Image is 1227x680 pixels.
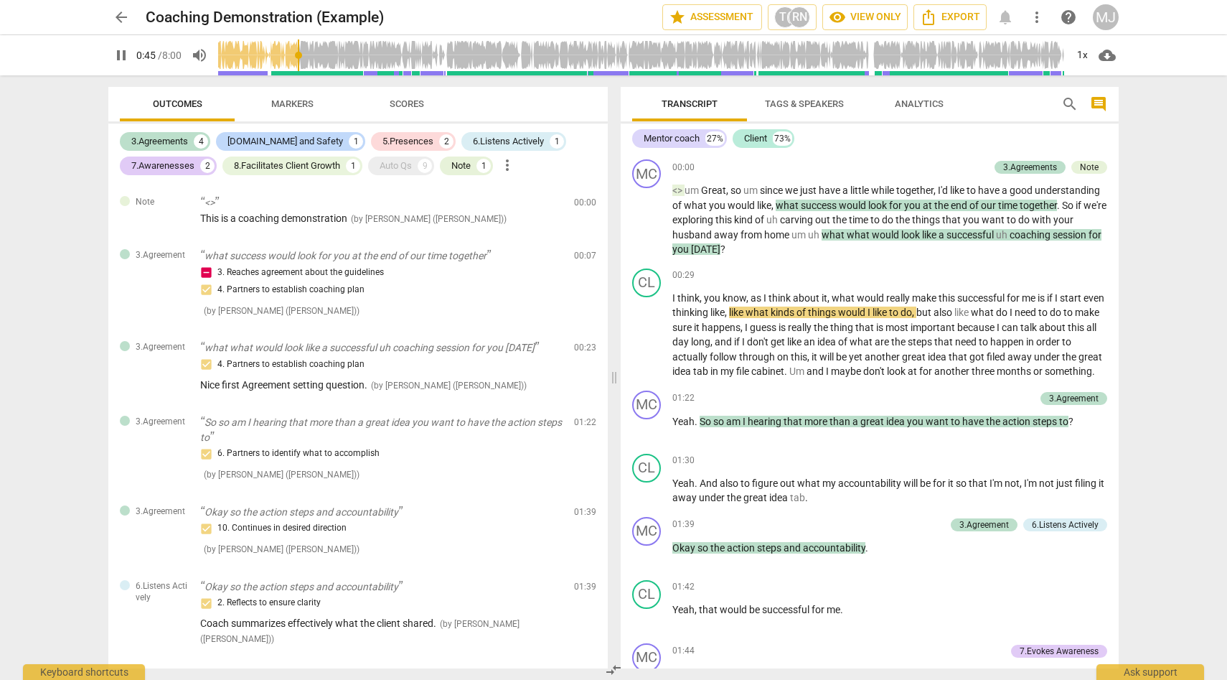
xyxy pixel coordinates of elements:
[923,200,934,211] span: at
[1083,200,1106,211] span: we're
[849,214,870,225] span: time
[751,365,784,377] span: cabinet
[1060,292,1083,304] span: start
[741,229,764,241] span: from
[574,197,596,209] span: 00:00
[957,322,997,333] span: because
[780,214,815,225] span: carving
[710,336,715,348] span: ,
[200,248,563,264] p: what success would look for you at the end of our time together
[672,269,695,281] span: 00:29
[672,351,710,363] span: actually
[981,200,998,211] span: our
[850,185,871,196] span: little
[847,229,872,241] span: what
[796,307,808,318] span: of
[743,185,760,196] span: Filler word
[942,214,963,225] span: that
[829,9,846,26] span: visibility
[672,292,677,304] span: I
[704,292,723,304] span: you
[1010,185,1035,196] span: good
[746,292,751,304] span: ,
[146,9,384,27] h2: Coaching Demonstration (Example)
[1061,96,1078,113] span: search
[885,322,911,333] span: most
[451,159,471,173] div: Note
[763,292,768,304] span: I
[701,185,726,196] span: Great
[1039,322,1068,333] span: about
[916,307,934,318] span: but
[1075,307,1099,318] span: make
[672,214,715,225] span: exploring
[729,307,746,318] span: like
[574,250,596,262] span: 00:07
[746,307,771,318] span: what
[473,134,544,149] div: 6.Listens Actively
[951,200,969,211] span: end
[723,292,746,304] span: know
[875,336,891,348] span: are
[499,157,516,174] span: more_vert
[922,229,939,241] span: like
[476,159,491,173] div: 1
[136,249,185,261] span: 3.Agreement
[390,98,424,109] span: Scores
[1018,214,1032,225] span: do
[1032,214,1053,225] span: with
[744,131,767,146] div: Client
[745,322,750,333] span: I
[200,213,347,224] span: This is a coaching demonstration
[684,200,709,211] span: what
[1090,96,1107,113] span: comment
[200,379,367,391] span: Nice first Agreement setting question.
[705,131,725,146] div: 27%
[978,185,1002,196] span: have
[996,229,1010,241] span: Filler word
[1015,307,1038,318] span: need
[702,322,741,333] span: happens
[771,336,787,348] span: get
[865,351,902,363] span: another
[812,351,819,363] span: it
[720,243,725,255] span: ?
[982,214,1007,225] span: want
[1007,351,1034,363] span: away
[895,98,944,109] span: Analytics
[714,229,741,241] span: away
[891,336,908,348] span: the
[720,365,736,377] span: my
[1007,214,1018,225] span: to
[908,336,934,348] span: steps
[751,292,763,304] span: as
[882,214,895,225] span: do
[1062,336,1071,348] span: to
[382,134,433,149] div: 5.Presences
[789,6,810,28] div: RN
[1022,292,1038,304] span: me
[742,336,747,348] span: I
[829,9,901,26] span: View only
[1062,351,1078,363] span: the
[919,365,934,377] span: for
[868,200,889,211] span: look
[672,322,694,333] span: sure
[187,42,212,68] button: Volume
[842,185,850,196] span: a
[632,159,661,188] div: Change speaker
[709,200,728,211] span: you
[954,307,971,318] span: Filler word
[807,365,826,377] span: and
[632,269,661,297] div: Change speaker
[886,292,912,304] span: really
[934,200,951,211] span: the
[987,351,1007,363] span: filed
[1047,292,1055,304] span: if
[838,307,868,318] span: would
[896,185,934,196] span: together
[839,200,868,211] span: would
[1093,4,1119,30] div: MJ
[768,4,817,30] button: T(RN
[969,200,981,211] span: of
